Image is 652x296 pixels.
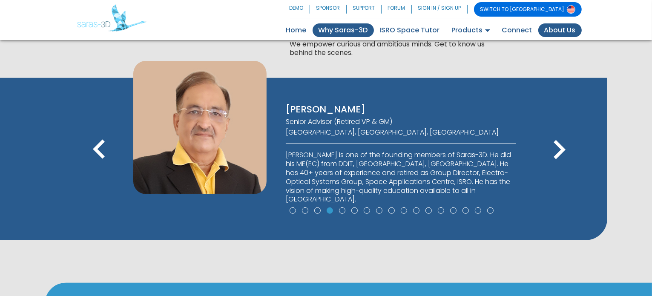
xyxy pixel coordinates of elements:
a: SUPPORT [347,2,382,17]
a: Why Saras-3D [313,23,374,37]
p: [PERSON_NAME] is one of the founding members of Saras-3D. He did his ME(EC) from DDIT, [GEOGRAPHI... [286,151,516,204]
a: SIGN IN / SIGN UP [412,2,468,17]
span: Next [540,162,578,172]
img: Saras 3D [77,4,146,32]
img: Switch to USA [567,5,575,14]
p: [GEOGRAPHIC_DATA], [GEOGRAPHIC_DATA], [GEOGRAPHIC_DATA] [286,128,516,137]
a: Products [446,23,496,37]
a: SWITCH TO [GEOGRAPHIC_DATA] [474,2,582,17]
p: We empower curious and ambitious minds. Get to know us behind the scenes. [290,40,490,58]
i: keyboard_arrow_right [540,131,578,169]
span: Previous [80,162,118,172]
p: Senior Advisor (Retired VP & GM) [286,118,516,126]
a: ISRO Space Tutor [374,23,446,37]
a: SPONSOR [310,2,347,17]
p: [PERSON_NAME] [286,103,516,116]
img: Kashyap Mankad [133,61,267,194]
a: Connect [496,23,538,37]
a: Home [280,23,313,37]
i: keyboard_arrow_left [80,131,118,169]
a: FORUM [382,2,412,17]
a: About Us [538,23,582,37]
a: DEMO [290,2,310,17]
